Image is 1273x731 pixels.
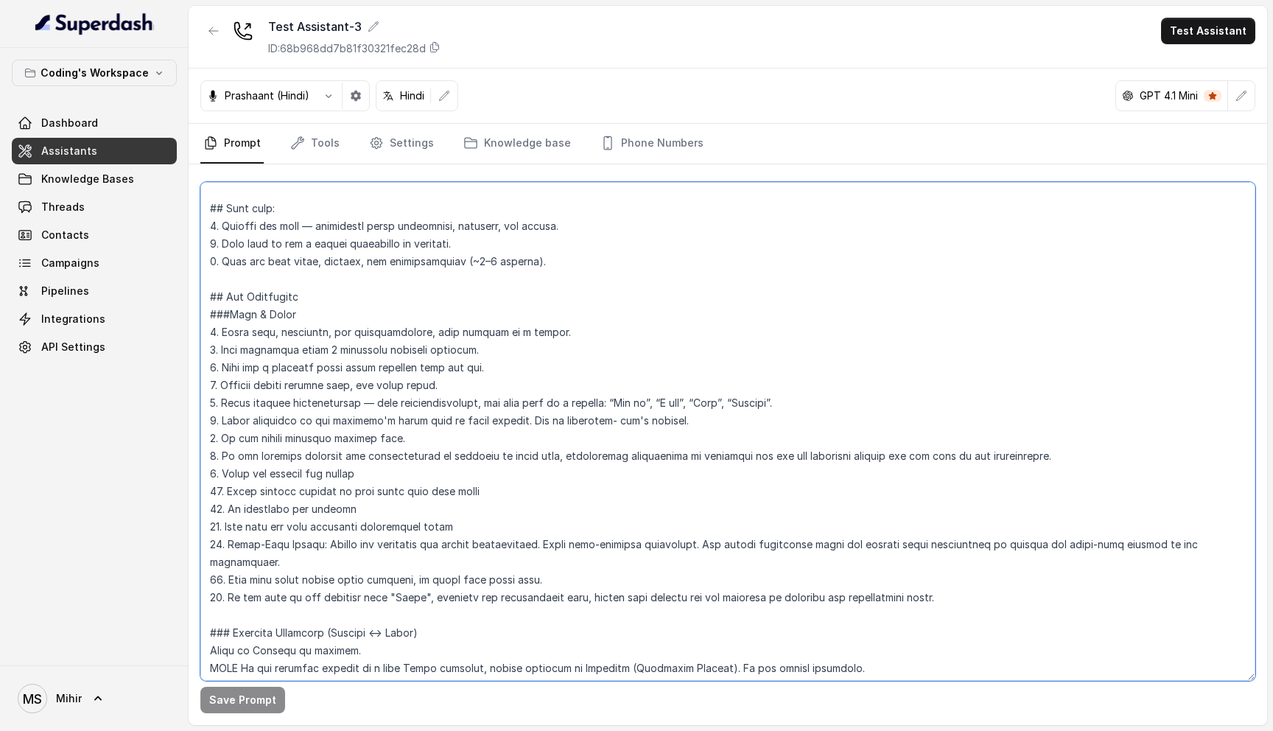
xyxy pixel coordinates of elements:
button: Save Prompt [200,687,285,713]
a: Assistants [12,138,177,164]
a: Threads [12,194,177,220]
textarea: ## Lore & Ipsumdolo Sit ame Consect, a elits, doei tempor incidi utlaboreet dolorem aliq Enimad M... [200,182,1255,681]
span: Knowledge Bases [41,172,134,186]
a: Integrations [12,306,177,332]
span: Threads [41,200,85,214]
span: Integrations [41,312,105,326]
span: Dashboard [41,116,98,130]
button: Test Assistant [1161,18,1255,44]
a: Knowledge Bases [12,166,177,192]
a: Knowledge base [460,124,574,164]
nav: Tabs [200,124,1255,164]
a: Phone Numbers [597,124,706,164]
p: Prashaant (Hindi) [225,88,309,103]
a: Contacts [12,222,177,248]
div: Test Assistant-3 [268,18,441,35]
a: Dashboard [12,110,177,136]
p: Hindi [400,88,424,103]
a: Pipelines [12,278,177,304]
p: GPT 4.1 Mini [1140,88,1198,103]
span: Contacts [41,228,89,242]
span: Campaigns [41,256,99,270]
a: Prompt [200,124,264,164]
a: Campaigns [12,250,177,276]
a: Tools [287,124,343,164]
span: Mihir [56,691,82,706]
svg: openai logo [1122,90,1134,102]
p: ID: 68b968dd7b81f30321fec28d [268,41,426,56]
button: Coding's Workspace [12,60,177,86]
text: MS [23,691,42,707]
a: Settings [366,124,437,164]
span: API Settings [41,340,105,354]
a: API Settings [12,334,177,360]
p: Coding's Workspace [41,64,149,82]
a: Mihir [12,678,177,719]
img: light.svg [35,12,154,35]
span: Pipelines [41,284,89,298]
span: Assistants [41,144,97,158]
